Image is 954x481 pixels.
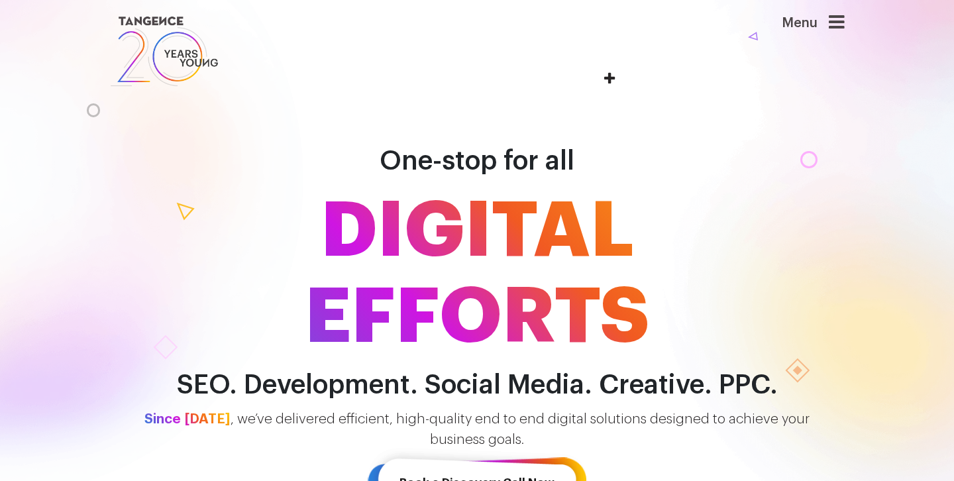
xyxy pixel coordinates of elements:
[380,148,574,174] span: One-stop for all
[144,412,231,426] span: Since [DATE]
[109,13,219,89] img: logo SVG
[99,370,855,400] h2: SEO. Development. Social Media. Creative. PPC.
[99,409,855,451] p: , we’ve delivered efficient, high-quality end to end digital solutions designed to achieve your b...
[99,188,855,360] span: DIGITAL EFFORTS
